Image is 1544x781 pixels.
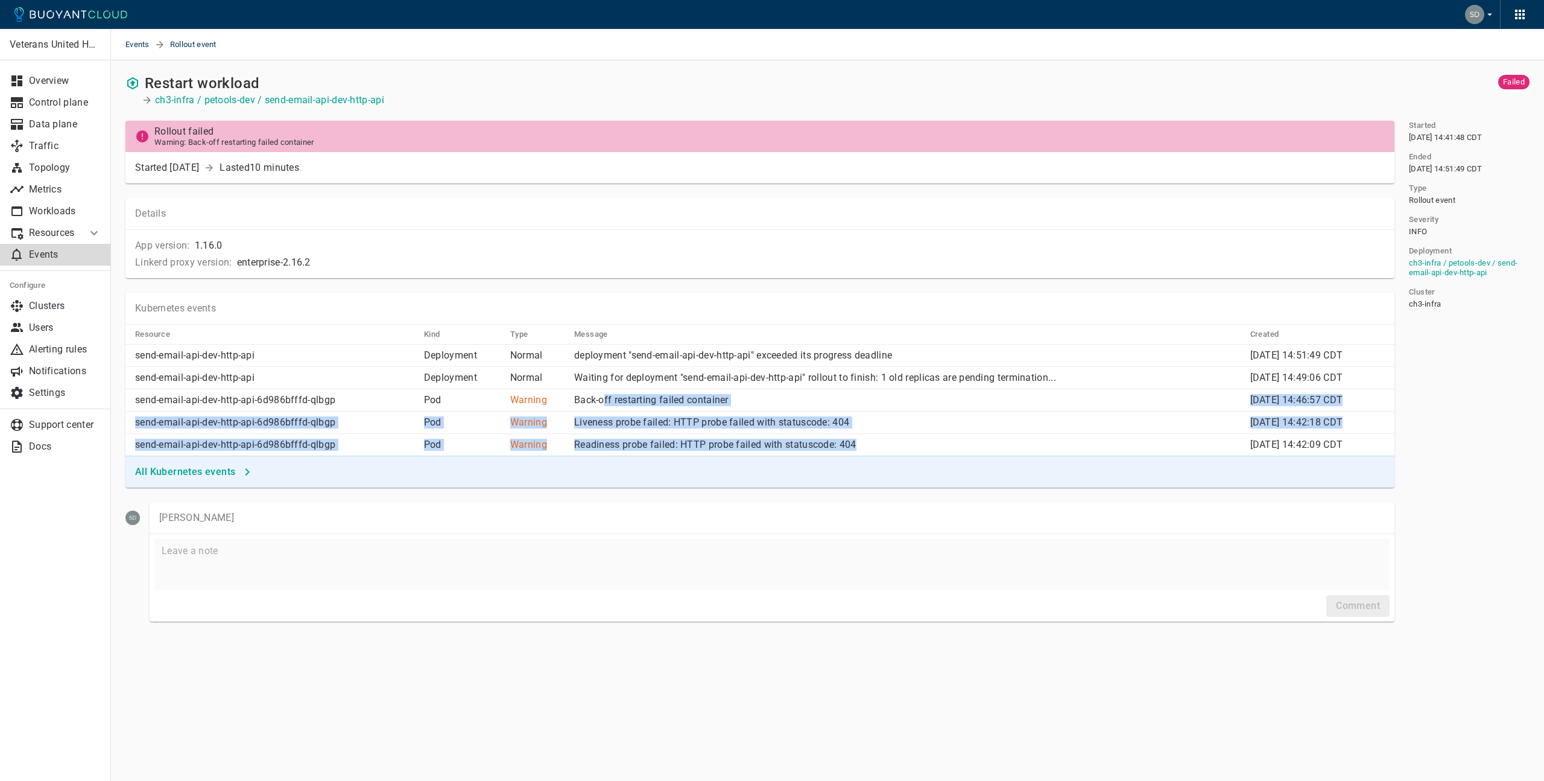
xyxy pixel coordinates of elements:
p: Liveness probe failed: HTTP probe failed with statuscode: 404 [574,416,1241,429]
p: Resources [29,227,77,239]
p: send-email-api-dev-http-api [135,349,414,362]
span: Warning: Back-off restarting failed container [154,138,1390,147]
h5: Created [1250,330,1279,339]
p: Settings [29,387,101,399]
p: Back-off restarting failed container [574,394,1241,406]
p: Deployment [424,349,501,362]
p: App version: [135,240,190,252]
p: Details [135,208,1385,220]
p: Metrics [29,183,101,196]
p: Data plane [29,118,101,130]
span: Mon, 29 Sep 2025 19:51:49 UTC [1250,349,1343,361]
p: [PERSON_NAME] [159,512,1385,524]
h5: Severity [1409,215,1438,225]
p: Overview [29,75,101,87]
p: Support center [29,419,101,431]
button: All Kubernetes events [130,461,257,483]
h5: Ended [1409,152,1431,162]
h5: Type [1409,183,1427,193]
p: Notifications [29,365,101,377]
span: Failed [1498,77,1530,87]
p: Normal [510,349,565,362]
span: ch3-infra [1409,299,1441,309]
p: Traffic [29,140,101,152]
h5: Resource [135,330,170,339]
div: Started [135,162,199,174]
a: ch3-infra / petools-dev / send-email-api-dev-http-api [155,94,384,106]
p: Pod [424,394,501,406]
h5: Configure [10,281,101,290]
span: INFO [1409,227,1427,237]
p: Control plane [29,97,101,109]
h2: Restart workload [145,75,259,92]
span: Rollout event [1409,196,1455,205]
p: Topology [29,162,101,174]
p: Veterans United Home Loans [10,39,101,51]
span: Mon, 29 Sep 2025 19:46:57 UTC [1250,394,1343,406]
span: Rollout event [170,29,231,60]
p: Linkerd proxy version: [135,257,232,269]
p: Deployment [424,372,501,384]
a: ch3-infra / petools-dev / send-email-api-dev-http-api [1409,258,1517,277]
relative-time: [DATE] [169,162,199,173]
span: Mon, 29 Sep 2025 19:42:09 UTC [1250,439,1343,450]
p: send-email-api-dev-http-api-6d986bfffd-qlbgp [135,394,414,406]
p: Alerting rules [29,343,101,355]
p: Rollout failed [154,126,1390,138]
p: Users [29,322,101,334]
p: deployment "send-email-api-dev-http-api" exceeded its progress deadline [574,349,1241,362]
p: Readiness probe failed: HTTP probe failed with statuscode: 404 [574,439,1241,451]
p: Warning [510,416,565,429]
a: Events [125,29,154,60]
p: Events [29,249,101,261]
h4: All Kubernetes events [135,466,235,478]
p: Pod [424,416,501,429]
p: enterprise-2.16.2 [237,257,311,269]
p: send-email-api-dev-http-api-6d986bfffd-qlbgp [135,416,414,429]
h5: Started [1409,121,1436,130]
p: Workloads [29,205,101,217]
span: Mon, 29 Sep 2025 19:49:06 UTC [1250,372,1343,383]
p: 1.16.0 [195,240,223,252]
p: send-email-api-dev-http-api [135,372,414,384]
p: Waiting for deployment "send-email-api-dev-http-api" rollout to finish: 1 old replicas are pendin... [574,372,1241,384]
p: Lasted 10 minutes [220,162,299,174]
img: ScottA.Davis@veteransunited.com [125,511,140,525]
h5: Kind [424,330,440,339]
span: Mon, 29 Sep 2025 19:42:18 UTC [1250,416,1343,428]
a: All Kubernetes events [130,465,257,477]
img: Scott Davis [1465,5,1484,24]
p: Pod [424,439,501,451]
p: send-email-api-dev-http-api-6d986bfffd-qlbgp [135,439,414,451]
h5: Cluster [1409,287,1435,297]
h5: Deployment [1409,246,1452,256]
p: Docs [29,441,101,453]
span: [DATE] 14:41:48 CDT [1409,133,1482,142]
h5: Type [510,330,528,339]
h5: Message [574,330,608,339]
p: Normal [510,372,565,384]
p: Warning [510,439,565,451]
p: Clusters [29,300,101,312]
span: [DATE] 14:51:49 CDT [1409,164,1482,174]
p: Kubernetes events [135,302,216,314]
p: Warning [510,394,565,406]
